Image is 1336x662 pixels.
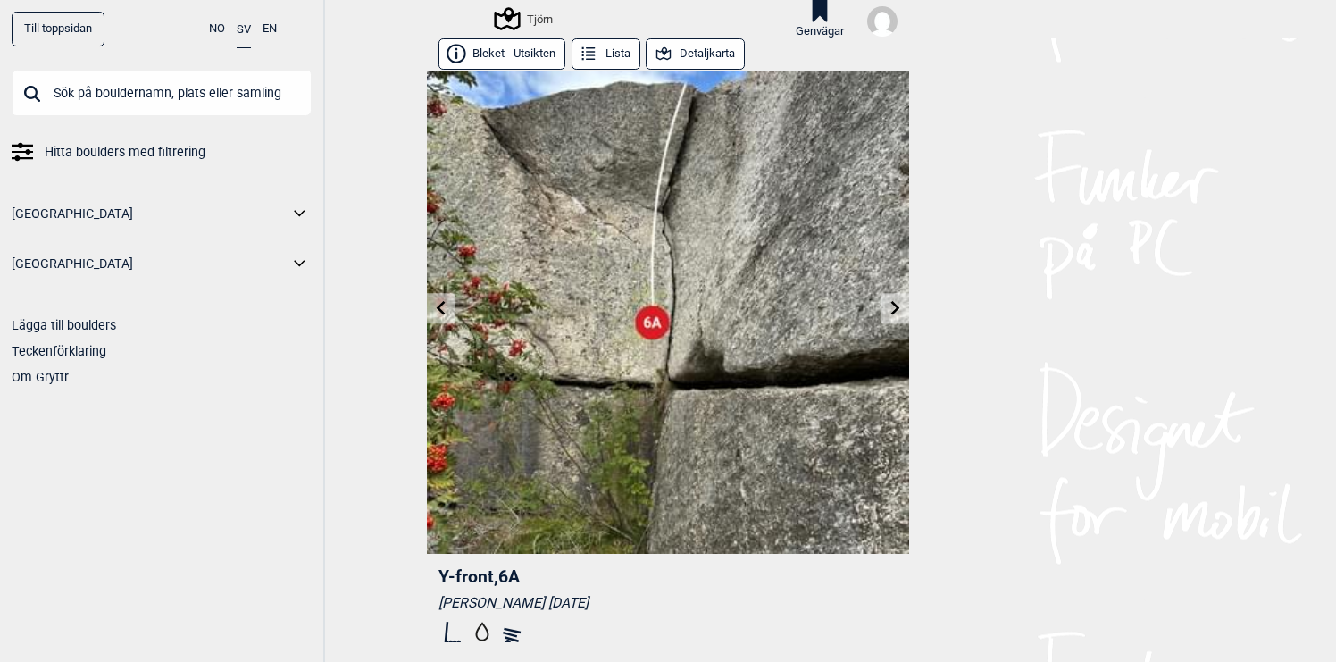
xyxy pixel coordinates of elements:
button: Bleket - Utsikten [438,38,565,70]
a: Teckenförklaring [12,344,106,358]
button: EN [263,12,277,46]
a: [GEOGRAPHIC_DATA] [12,201,288,227]
button: Lista [572,38,640,70]
span: Hitta boulders med filtrering [45,139,205,165]
input: Sök på bouldernamn, plats eller samling [12,70,312,116]
a: Lägga till boulders [12,318,116,332]
a: Om Gryttr [12,370,69,384]
a: [GEOGRAPHIC_DATA] [12,251,288,277]
div: [PERSON_NAME] [DATE] [438,594,898,612]
a: Hitta boulders med filtrering [12,139,312,165]
img: Y front [427,71,909,554]
a: Till toppsidan [12,12,104,46]
img: User fallback1 [867,6,898,37]
button: NO [209,12,225,46]
button: Detaljkarta [646,38,745,70]
button: SV [237,12,251,48]
div: Tjörn [497,8,553,29]
span: Y-front , 6A [438,566,520,587]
